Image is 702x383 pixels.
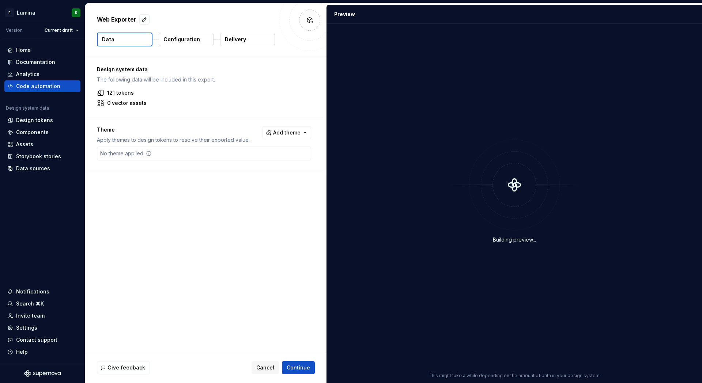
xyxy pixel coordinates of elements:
div: P [5,8,14,17]
button: PLuminaR [1,5,83,20]
p: Design system data [97,66,311,73]
button: Delivery [220,33,275,46]
div: Design tokens [16,117,53,124]
a: Settings [4,322,80,334]
a: Components [4,126,80,138]
button: Add theme [263,126,311,139]
div: Contact support [16,336,57,344]
div: Assets [16,141,33,148]
button: Cancel [252,361,279,374]
div: Building preview... [493,236,536,243]
button: Give feedback [97,361,150,374]
a: Storybook stories [4,151,80,162]
button: Configuration [159,33,214,46]
a: Documentation [4,56,80,68]
svg: Supernova Logo [24,370,61,377]
div: Help [16,348,28,356]
div: Data sources [16,165,50,172]
div: No theme applied. [97,147,155,160]
div: Preview [334,11,355,18]
p: The following data will be included in this export. [97,76,311,83]
p: 121 tokens [107,89,134,96]
div: Invite team [16,312,45,319]
p: Web Exporter [97,15,136,24]
div: Notifications [16,288,49,295]
button: Contact support [4,334,80,346]
span: Current draft [45,27,73,33]
div: R [75,10,78,16]
div: Code automation [16,83,60,90]
a: Design tokens [4,114,80,126]
button: Help [4,346,80,358]
a: Analytics [4,68,80,80]
div: Settings [16,324,37,331]
a: Code automation [4,80,80,92]
div: Components [16,129,49,136]
span: Cancel [256,364,274,371]
div: Lumina [17,9,35,16]
div: Home [16,46,31,54]
a: Home [4,44,80,56]
button: Current draft [41,25,82,35]
button: Data [97,33,152,46]
p: Delivery [225,36,246,43]
p: Theme [97,126,250,133]
p: 0 vector assets [107,99,147,107]
span: Give feedback [107,364,145,371]
p: Apply themes to design tokens to resolve their exported value. [97,136,250,144]
span: Add theme [273,129,301,136]
button: Continue [282,361,315,374]
a: Data sources [4,163,80,174]
div: Design system data [6,105,49,111]
div: Version [6,27,23,33]
span: Continue [287,364,310,371]
a: Invite team [4,310,80,322]
p: This might take a while depending on the amount of data in your design system. [429,373,601,379]
div: Storybook stories [16,153,61,160]
a: Assets [4,139,80,150]
div: Documentation [16,58,55,66]
div: Search ⌘K [16,300,44,307]
div: Analytics [16,71,39,78]
button: Notifications [4,286,80,297]
button: Search ⌘K [4,298,80,310]
p: Data [102,36,114,43]
p: Configuration [163,36,200,43]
